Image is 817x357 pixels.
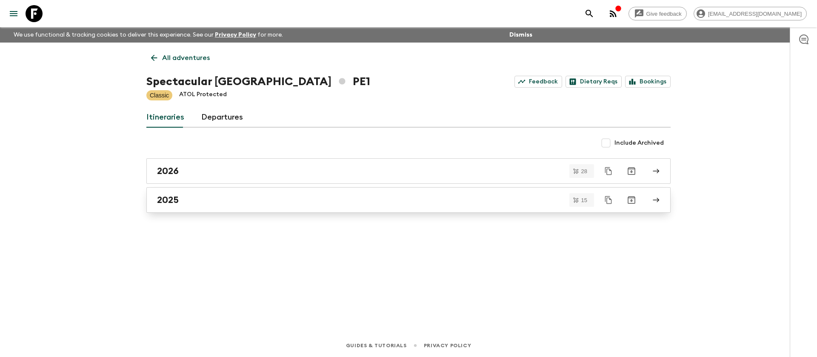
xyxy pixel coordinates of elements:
[215,32,256,38] a: Privacy Policy
[566,76,622,88] a: Dietary Reqs
[146,158,671,184] a: 2026
[514,76,562,88] a: Feedback
[507,29,534,41] button: Dismiss
[625,76,671,88] a: Bookings
[150,91,169,100] p: Classic
[10,27,286,43] p: We use functional & tracking cookies to deliver this experience. See our for more.
[703,11,806,17] span: [EMAIL_ADDRESS][DOMAIN_NAME]
[201,107,243,128] a: Departures
[162,53,210,63] p: All adventures
[628,7,687,20] a: Give feedback
[157,166,179,177] h2: 2026
[157,194,179,206] h2: 2025
[642,11,686,17] span: Give feedback
[581,5,598,22] button: search adventures
[576,169,592,174] span: 28
[146,107,184,128] a: Itineraries
[576,197,592,203] span: 15
[5,5,22,22] button: menu
[424,341,471,350] a: Privacy Policy
[146,73,370,90] h1: Spectacular [GEOGRAPHIC_DATA] PE1
[601,192,616,208] button: Duplicate
[614,139,664,147] span: Include Archived
[623,191,640,208] button: Archive
[346,341,407,350] a: Guides & Tutorials
[146,187,671,213] a: 2025
[179,90,227,100] p: ATOL Protected
[694,7,807,20] div: [EMAIL_ADDRESS][DOMAIN_NAME]
[601,163,616,179] button: Duplicate
[623,163,640,180] button: Archive
[146,49,214,66] a: All adventures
